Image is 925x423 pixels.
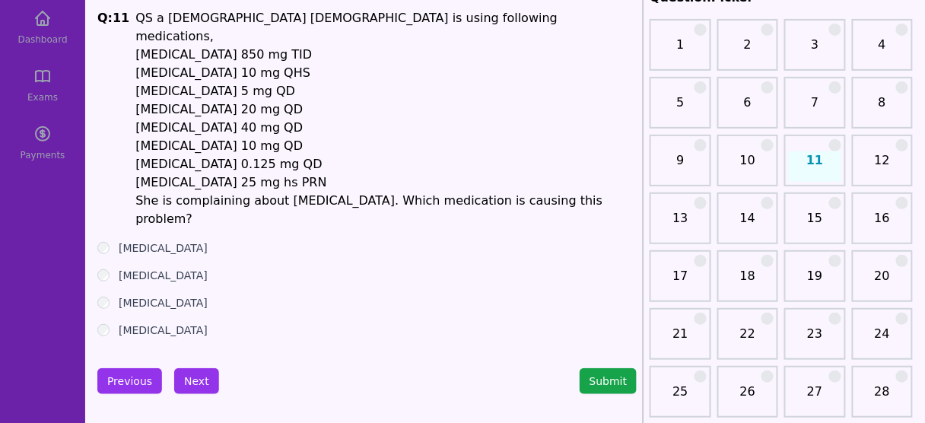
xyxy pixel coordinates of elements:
h1: Q: 11 [97,9,129,228]
a: 28 [857,383,908,413]
label: [MEDICAL_DATA] [119,323,208,338]
label: [MEDICAL_DATA] [119,295,208,310]
a: 15 [789,209,841,240]
a: 24 [857,325,908,355]
li: [MEDICAL_DATA] 10 mg QD [135,137,637,155]
a: 13 [654,209,706,240]
a: 17 [654,267,706,297]
a: 8 [857,94,908,124]
a: 5 [654,94,706,124]
a: 22 [722,325,774,355]
li: She is complaining about [MEDICAL_DATA]. Which medication is causing this problem? [135,192,637,228]
li: [MEDICAL_DATA] 850 mg TID [135,46,637,64]
label: [MEDICAL_DATA] [119,268,208,283]
a: 14 [722,209,774,240]
a: 21 [654,325,706,355]
h1: QS a [DEMOGRAPHIC_DATA] [DEMOGRAPHIC_DATA] is using following medications, [135,9,637,228]
a: 19 [789,267,841,297]
li: [MEDICAL_DATA] 5 mg QD [135,82,637,100]
a: 10 [722,151,774,182]
button: Previous [97,368,162,394]
a: 27 [789,383,841,413]
a: 23 [789,325,841,355]
a: 16 [857,209,908,240]
button: Submit [580,368,637,394]
a: 26 [722,383,774,413]
li: [MEDICAL_DATA] 40 mg QD [135,119,637,137]
a: 25 [654,383,706,413]
a: 1 [654,36,706,66]
a: 18 [722,267,774,297]
li: [MEDICAL_DATA] 0.125 mg QD [135,155,637,173]
a: 3 [789,36,841,66]
a: 9 [654,151,706,182]
a: 7 [789,94,841,124]
li: [MEDICAL_DATA] 10 mg QHS [135,64,637,82]
li: [MEDICAL_DATA] 25 mg hs PRN [135,173,637,192]
button: Next [174,368,219,394]
label: [MEDICAL_DATA] [119,240,208,256]
a: 20 [857,267,908,297]
a: 2 [722,36,774,66]
a: 12 [857,151,908,182]
a: 4 [857,36,908,66]
a: 6 [722,94,774,124]
li: [MEDICAL_DATA] 20 mg QD [135,100,637,119]
a: 11 [789,151,841,182]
